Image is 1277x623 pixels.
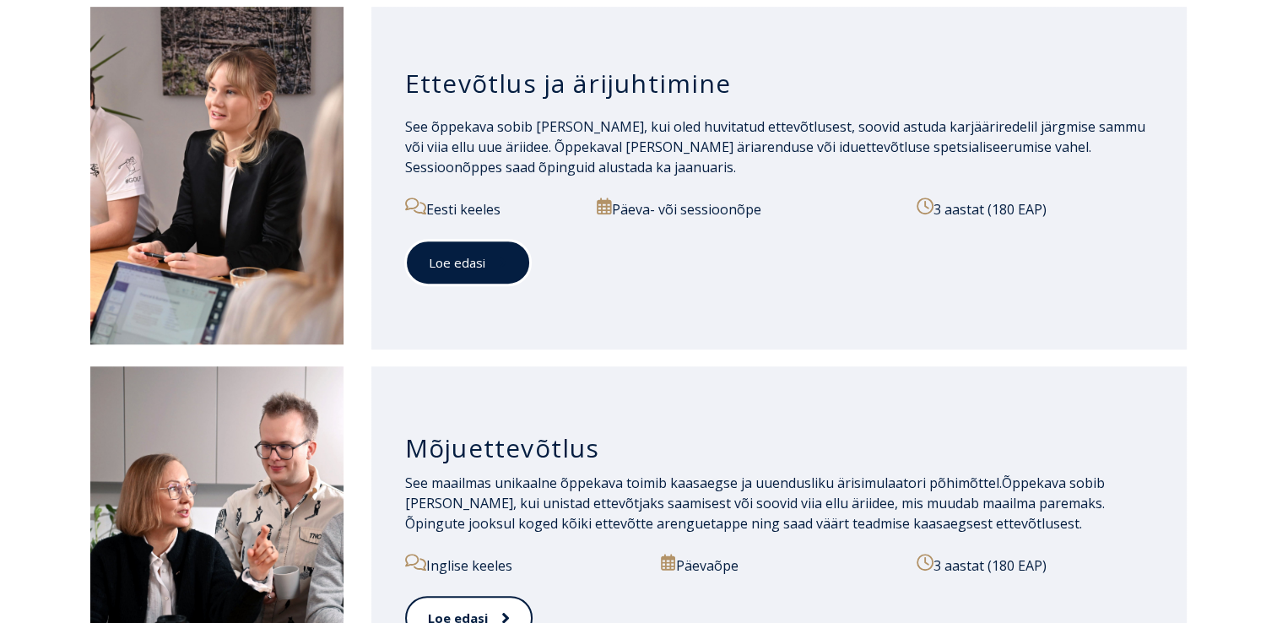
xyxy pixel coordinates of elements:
[661,554,897,576] p: Päevaõpe
[405,198,578,219] p: Eesti keeles
[90,7,344,344] img: Ettevõtlus ja ärijuhtimine
[405,240,531,286] a: Loe edasi
[405,68,1154,100] h3: Ettevõtlus ja ärijuhtimine
[405,474,1002,492] span: See maailmas unikaalne õppekava toimib kaasaegse ja uuendusliku ärisimulaatori põhimõttel.
[405,432,1154,464] h3: Mõjuettevõtlus
[917,198,1153,219] p: 3 aastat (180 EAP)
[917,554,1136,576] p: 3 aastat (180 EAP)
[597,198,897,219] p: Päeva- või sessioonõpe
[405,474,1105,533] span: Õppekava sobib [PERSON_NAME], kui unistad ettevõtjaks saamisest või soovid viia ellu äriidee, mis...
[405,117,1145,176] span: See õppekava sobib [PERSON_NAME], kui oled huvitatud ettevõtlusest, soovid astuda karjääriredelil...
[405,554,641,576] p: Inglise keeles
